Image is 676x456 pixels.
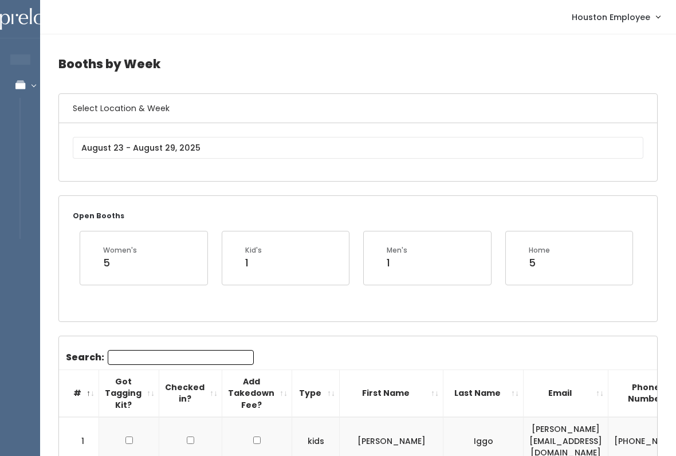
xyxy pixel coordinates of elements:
th: #: activate to sort column descending [59,369,99,417]
div: 5 [103,255,137,270]
div: Home [529,245,550,255]
a: Houston Employee [560,5,671,29]
th: Checked in?: activate to sort column ascending [159,369,222,417]
th: Last Name: activate to sort column ascending [443,369,524,417]
div: 1 [245,255,262,270]
th: Email: activate to sort column ascending [524,369,608,417]
small: Open Booths [73,211,124,221]
h4: Booths by Week [58,48,658,80]
div: 5 [529,255,550,270]
div: Women's [103,245,137,255]
th: Got Tagging Kit?: activate to sort column ascending [99,369,159,417]
input: August 23 - August 29, 2025 [73,137,643,159]
h6: Select Location & Week [59,94,657,123]
div: 1 [387,255,407,270]
th: Type: activate to sort column ascending [292,369,340,417]
label: Search: [66,350,254,365]
span: Houston Employee [572,11,650,23]
div: Kid's [245,245,262,255]
input: Search: [108,350,254,365]
th: Add Takedown Fee?: activate to sort column ascending [222,369,292,417]
div: Men's [387,245,407,255]
th: First Name: activate to sort column ascending [340,369,443,417]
